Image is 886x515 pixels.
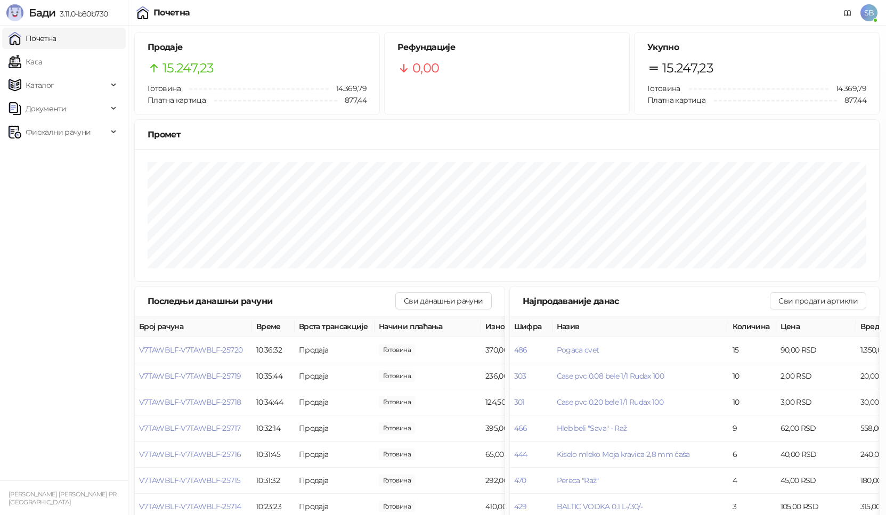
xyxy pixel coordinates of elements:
[139,397,241,407] button: V7TAWBLF-V7TAWBLF-25718
[395,292,491,309] button: Сви данашњи рачуни
[828,83,866,94] span: 14.369,79
[55,9,108,19] span: 3.11.0-b80b730
[148,41,367,54] h5: Продаје
[860,4,877,21] span: SB
[379,448,415,460] span: 65,00
[728,442,776,468] td: 6
[776,363,856,389] td: 2,00 RSD
[139,449,241,459] button: V7TAWBLF-V7TAWBLF-25716
[728,389,776,415] td: 10
[295,415,375,442] td: Продаја
[481,337,561,363] td: 370,00 RSD
[557,449,690,459] button: Kiselo mleko Moja kravica 2,8 mm čaša
[481,389,561,415] td: 124,50 RSD
[337,94,367,106] span: 877,44
[557,502,643,511] button: BALTIC VODKA 0.1 L-/30/-
[728,415,776,442] td: 9
[662,58,713,78] span: 15.247,23
[6,4,23,21] img: Logo
[412,58,439,78] span: 0,00
[481,316,561,337] th: Износ
[397,41,616,54] h5: Рефундације
[148,295,395,308] div: Последњи данашњи рачуни
[514,397,525,407] button: 301
[514,371,526,381] button: 303
[481,415,561,442] td: 395,00 RSD
[514,449,527,459] button: 444
[557,397,664,407] button: Case pvc 0.20 bele 1/1 Rudax 100
[139,371,241,381] button: V7TAWBLF-V7TAWBLF-25719
[252,316,295,337] th: Време
[148,95,206,105] span: Платна картица
[379,475,415,486] span: 292,00
[139,345,242,355] button: V7TAWBLF-V7TAWBLF-25720
[375,316,481,337] th: Начини плаћања
[481,442,561,468] td: 65,00 RSD
[776,415,856,442] td: 62,00 RSD
[29,6,55,19] span: Бади
[252,415,295,442] td: 10:32:14
[839,4,856,21] a: Документација
[252,468,295,494] td: 10:31:32
[647,84,680,93] span: Готовина
[252,442,295,468] td: 10:31:45
[728,468,776,494] td: 4
[481,363,561,389] td: 236,00 RSD
[153,9,190,17] div: Почетна
[770,292,866,309] button: Сви продати артикли
[379,396,415,408] span: 124,50
[295,468,375,494] td: Продаја
[728,363,776,389] td: 10
[379,344,415,356] span: 370,00
[379,501,415,512] span: 410,00
[252,363,295,389] td: 10:35:44
[728,337,776,363] td: 15
[514,345,527,355] button: 486
[148,128,866,141] div: Промет
[510,316,552,337] th: Шифра
[557,371,664,381] button: Case pvc 0.08 bele 1/1 Rudax 100
[139,476,240,485] button: V7TAWBLF-V7TAWBLF-25715
[329,83,367,94] span: 14.369,79
[514,502,527,511] button: 429
[26,98,66,119] span: Документи
[557,423,627,433] button: Hleb beli "Sava" - Raž
[557,476,599,485] button: Pereca "Raž"
[776,442,856,468] td: 40,00 RSD
[162,58,214,78] span: 15.247,23
[776,389,856,415] td: 3,00 RSD
[9,51,42,72] a: Каса
[9,28,56,49] a: Почетна
[557,345,599,355] button: Pogaca cvet
[776,316,856,337] th: Цена
[295,389,375,415] td: Продаја
[647,95,705,105] span: Платна картица
[139,423,240,433] button: V7TAWBLF-V7TAWBLF-25717
[837,94,866,106] span: 877,44
[252,337,295,363] td: 10:36:32
[776,337,856,363] td: 90,00 RSD
[295,363,375,389] td: Продаја
[252,389,295,415] td: 10:34:44
[139,502,241,511] button: V7TAWBLF-V7TAWBLF-25714
[26,121,91,143] span: Фискални рачуни
[379,422,415,434] span: 395,00
[379,370,415,382] span: 236,00
[776,468,856,494] td: 45,00 RSD
[514,476,526,485] button: 470
[647,41,866,54] h5: Укупно
[9,491,117,506] small: [PERSON_NAME] [PERSON_NAME] PR [GEOGRAPHIC_DATA]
